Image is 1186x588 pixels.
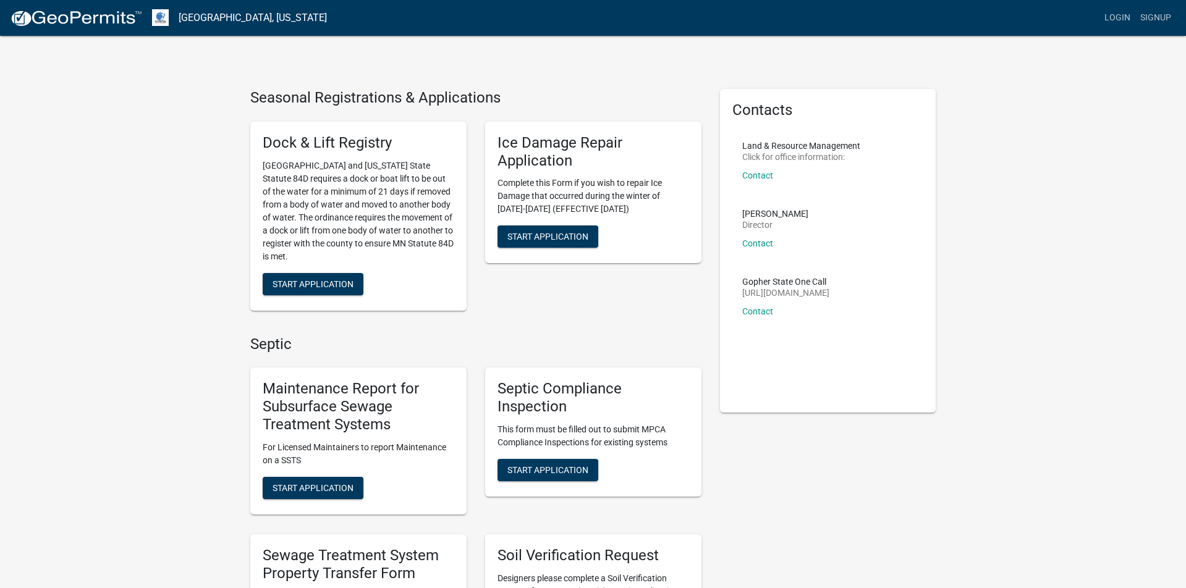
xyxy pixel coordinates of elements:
a: Login [1099,6,1135,30]
h5: Sewage Treatment System Property Transfer Form [263,547,454,582]
span: Start Application [273,482,354,492]
p: Gopher State One Call [742,277,829,286]
button: Start Application [263,477,363,499]
span: Start Application [273,279,354,288]
h5: Septic Compliance Inspection [498,380,689,416]
a: [GEOGRAPHIC_DATA], [US_STATE] [179,7,327,28]
h5: Contacts [732,101,924,119]
img: Otter Tail County, Minnesota [152,9,169,26]
a: Contact [742,306,773,316]
h5: Soil Verification Request [498,547,689,565]
h4: Seasonal Registrations & Applications [250,89,701,107]
p: Click for office information: [742,153,860,161]
p: [URL][DOMAIN_NAME] [742,288,829,297]
h5: Maintenance Report for Subsurface Sewage Treatment Systems [263,380,454,433]
h4: Septic [250,335,701,353]
button: Start Application [263,273,363,295]
button: Start Application [498,225,598,248]
h5: Ice Damage Repair Application [498,134,689,170]
button: Start Application [498,459,598,481]
h5: Dock & Lift Registry [263,134,454,152]
p: Land & Resource Management [742,141,860,150]
p: [PERSON_NAME] [742,209,808,218]
p: [GEOGRAPHIC_DATA] and [US_STATE] State Statute 84D requires a dock or boat lift to be out of the ... [263,159,454,263]
span: Start Application [507,232,588,241]
p: Complete this Form if you wish to repair Ice Damage that occurred during the winter of [DATE]-[DA... [498,177,689,216]
p: This form must be filled out to submit MPCA Compliance Inspections for existing systems [498,423,689,449]
a: Signup [1135,6,1176,30]
span: Start Application [507,464,588,474]
p: Director [742,220,808,229]
p: For Licensed Maintainers to report Maintenance on a SSTS [263,441,454,467]
a: Contact [742,170,773,180]
a: Contact [742,238,773,248]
